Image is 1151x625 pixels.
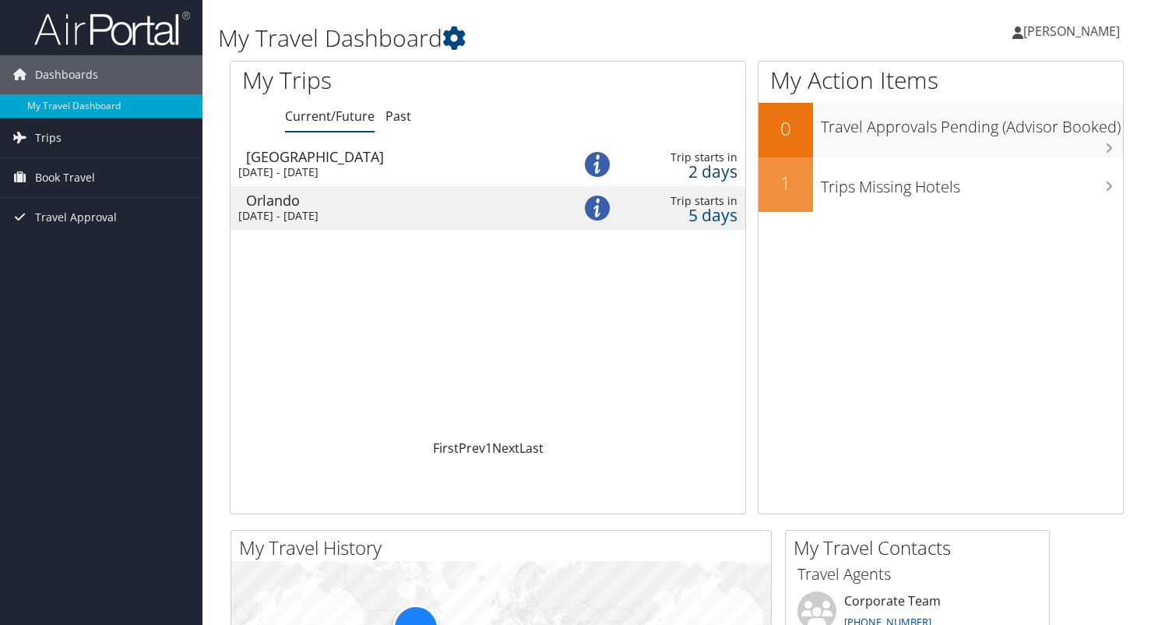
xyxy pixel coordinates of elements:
span: Dashboards [35,55,98,94]
span: Travel Approval [35,198,117,237]
a: Prev [459,440,485,457]
div: Orlando [246,193,556,207]
h1: My Action Items [759,64,1123,97]
div: Trip starts in [630,150,737,164]
a: 1 [485,440,492,457]
h2: My Travel History [239,535,771,561]
h2: My Travel Contacts [794,535,1049,561]
img: alert-flat-solid-info.png [585,196,610,221]
a: 1Trips Missing Hotels [759,157,1123,212]
div: [DATE] - [DATE] [238,209,548,223]
a: Next [492,440,519,457]
h2: 0 [759,115,813,142]
h3: Travel Agents [797,563,1037,585]
div: 5 days [630,208,737,222]
span: [PERSON_NAME] [1023,23,1120,40]
div: 2 days [630,164,737,178]
a: 0Travel Approvals Pending (Advisor Booked) [759,103,1123,157]
h3: Trips Missing Hotels [821,168,1123,198]
a: First [433,440,459,457]
h1: My Travel Dashboard [218,22,829,55]
a: Last [519,440,544,457]
h1: My Trips [242,64,519,97]
div: Trip starts in [630,194,737,208]
img: alert-flat-solid-info.png [585,152,610,177]
a: Current/Future [285,108,375,125]
img: airportal-logo.png [34,10,190,47]
div: [GEOGRAPHIC_DATA] [246,150,556,164]
a: [PERSON_NAME] [1012,8,1135,55]
span: Trips [35,118,62,157]
h3: Travel Approvals Pending (Advisor Booked) [821,108,1123,138]
div: [DATE] - [DATE] [238,165,548,179]
span: Book Travel [35,158,95,197]
a: Past [385,108,411,125]
h2: 1 [759,170,813,196]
